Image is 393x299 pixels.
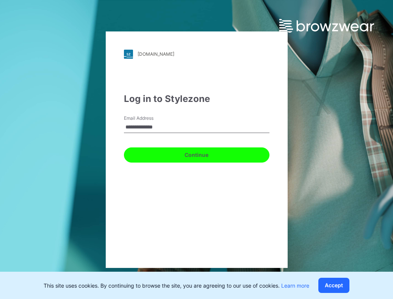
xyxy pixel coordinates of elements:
div: Log in to Stylezone [124,92,269,106]
a: Learn more [281,282,309,289]
button: Accept [318,278,349,293]
button: Continue [124,147,269,163]
a: [DOMAIN_NAME] [124,50,269,59]
div: [DOMAIN_NAME] [138,51,174,57]
label: Email Address [124,115,177,122]
img: stylezone-logo.562084cfcfab977791bfbf7441f1a819.svg [124,50,133,59]
p: This site uses cookies. By continuing to browse the site, you are agreeing to our use of cookies. [44,282,309,290]
img: browzwear-logo.e42bd6dac1945053ebaf764b6aa21510.svg [279,19,374,33]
